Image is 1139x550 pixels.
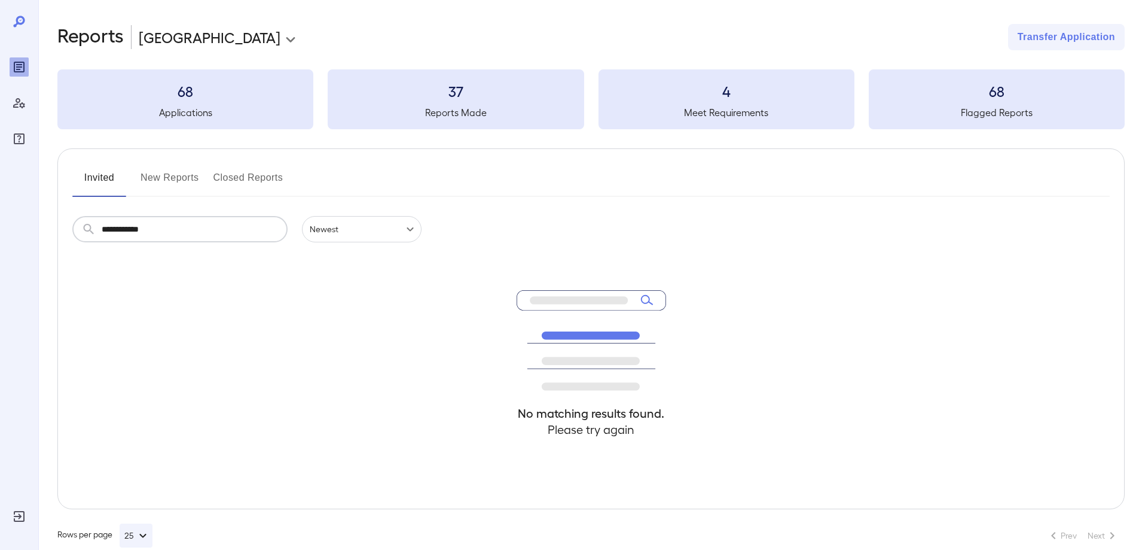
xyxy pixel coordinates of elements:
h5: Reports Made [328,105,584,120]
button: Invited [72,168,126,197]
p: [GEOGRAPHIC_DATA] [139,28,280,47]
summary: 68Applications37Reports Made4Meet Requirements68Flagged Reports [57,69,1125,129]
div: FAQ [10,129,29,148]
h5: Applications [57,105,313,120]
button: 25 [120,524,152,548]
button: Transfer Application [1008,24,1125,50]
h3: 68 [869,81,1125,101]
h4: No matching results found. [517,405,666,421]
h5: Meet Requirements [598,105,854,120]
div: Log Out [10,507,29,526]
button: New Reports [141,168,199,197]
h3: 4 [598,81,854,101]
div: Reports [10,57,29,77]
nav: pagination navigation [1041,526,1125,545]
h2: Reports [57,24,124,50]
h3: 68 [57,81,313,101]
div: Rows per page [57,524,152,548]
h3: 37 [328,81,584,101]
h4: Please try again [517,421,666,437]
div: Newest [302,216,422,242]
button: Closed Reports [213,168,283,197]
div: Manage Users [10,93,29,113]
h5: Flagged Reports [869,105,1125,120]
